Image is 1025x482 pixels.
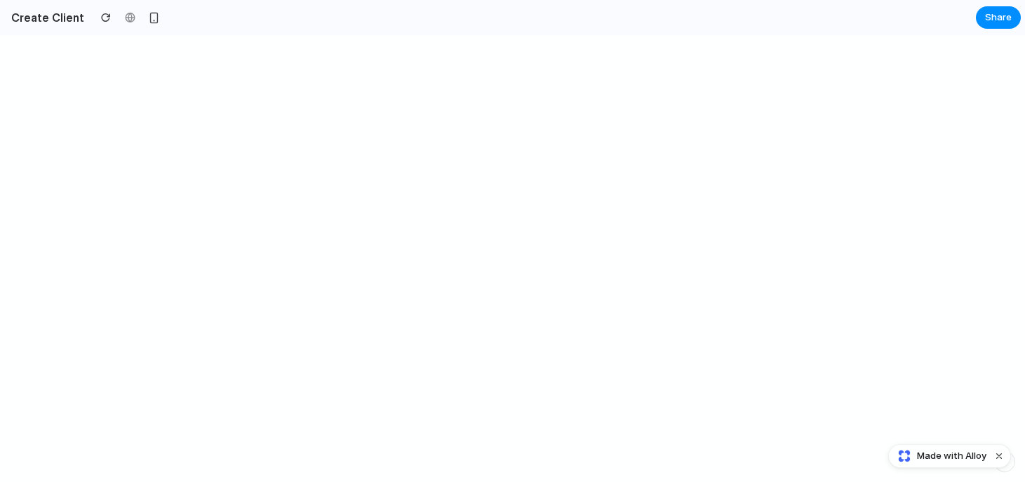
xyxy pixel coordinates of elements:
a: Made with Alloy [889,449,988,463]
span: Share [985,11,1012,25]
span: Made with Alloy [917,449,986,463]
button: Dismiss watermark [991,448,1007,464]
h2: Create Client [6,9,84,26]
button: Share [976,6,1021,29]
